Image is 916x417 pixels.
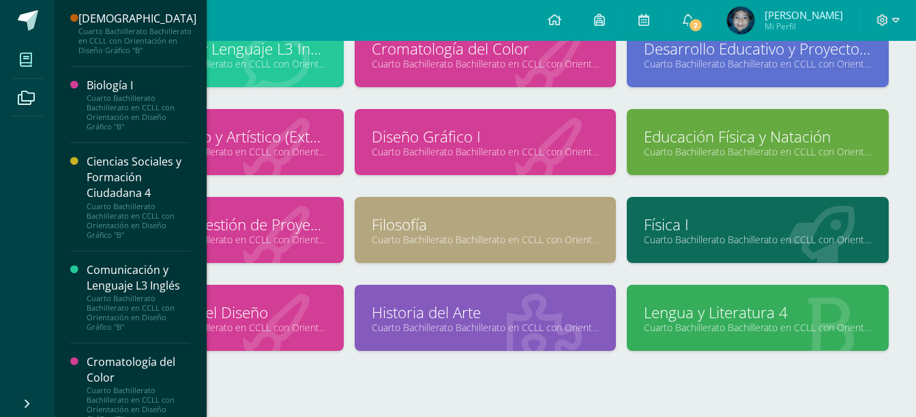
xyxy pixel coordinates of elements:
[87,154,190,201] div: Ciencias Sociales y Formación Ciudadana 4
[644,57,872,70] a: Cuarto Bachillerato Bachillerato en CCLL con Orientación en Diseño Gráfico "B"
[644,233,872,246] a: Cuarto Bachillerato Bachillerato en CCLL con Orientación en Diseño Gráfico "B"
[99,233,327,246] a: Cuarto Bachillerato Bachillerato en CCLL con Orientación en Diseño Gráfico "B"
[99,321,327,334] a: Cuarto Bachillerato Bachillerato en CCLL con Orientación en Diseño Gráfico "B"
[644,38,872,59] a: Desarrollo Educativo y Proyecto de Vida
[99,214,327,235] a: Elaboración y Gestión de Proyectos
[765,20,843,32] span: Mi Perfil
[372,302,600,323] a: Historia del Arte
[87,78,190,132] a: Biología ICuarto Bachillerato Bachillerato en CCLL con Orientación en Diseño Gráfico "B"
[78,11,196,27] div: [DEMOGRAPHIC_DATA]
[765,8,843,22] span: [PERSON_NAME]
[99,302,327,323] a: Fundamentos del Diseño
[99,57,327,70] a: Cuarto Bachillerato Bachillerato en CCLL con Orientación en Diseño Gráfico "B"
[372,233,600,246] a: Cuarto Bachillerato Bachillerato en CCLL con Orientación en Diseño Gráfico "B"
[644,321,872,334] a: Cuarto Bachillerato Bachillerato en CCLL con Orientación en Diseño Gráfico "B"
[99,145,327,158] a: Cuarto Bachillerato Bachillerato en CCLL con Orientación en Diseño Gráfico "B"
[727,7,754,34] img: 2859e898e4675f56e49fdff0bde542a9.png
[372,321,600,334] a: Cuarto Bachillerato Bachillerato en CCLL con Orientación en Diseño Gráfico "B"
[87,354,190,386] div: Cromatología del Color
[372,126,600,147] a: Diseño Gráfico I
[688,18,703,33] span: 2
[87,93,190,132] div: Cuarto Bachillerato Bachillerato en CCLL con Orientación en Diseño Gráfico "B"
[87,294,190,332] div: Cuarto Bachillerato Bachillerato en CCLL con Orientación en Diseño Gráfico "B"
[644,214,872,235] a: Física I
[99,38,327,59] a: Comunicación y Lenguaje L3 Inglés
[644,145,872,158] a: Cuarto Bachillerato Bachillerato en CCLL con Orientación en Diseño Gráfico "B"
[87,262,190,332] a: Comunicación y Lenguaje L3 InglésCuarto Bachillerato Bachillerato en CCLL con Orientación en Dise...
[87,78,190,93] div: Biología I
[78,11,196,55] a: [DEMOGRAPHIC_DATA]Cuarto Bachillerato Bachillerato en CCLL con Orientación en Diseño Gráfico "B"
[644,302,872,323] a: Lengua y Literatura 4
[372,38,600,59] a: Cromatología del Color
[87,262,190,294] div: Comunicación y Lenguaje L3 Inglés
[87,202,190,240] div: Cuarto Bachillerato Bachillerato en CCLL con Orientación en Diseño Gráfico "B"
[372,57,600,70] a: Cuarto Bachillerato Bachillerato en CCLL con Orientación en Diseño Gráfico "B"
[644,126,872,147] a: Educación Física y Natación
[78,27,196,55] div: Cuarto Bachillerato Bachillerato en CCLL con Orientación en Diseño Gráfico "B"
[99,126,327,147] a: Desarrollo Físico y Artístico (Extracurricular)
[372,145,600,158] a: Cuarto Bachillerato Bachillerato en CCLL con Orientación en Diseño Gráfico "B"
[372,214,600,235] a: Filosofía
[87,154,190,239] a: Ciencias Sociales y Formación Ciudadana 4Cuarto Bachillerato Bachillerato en CCLL con Orientación...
